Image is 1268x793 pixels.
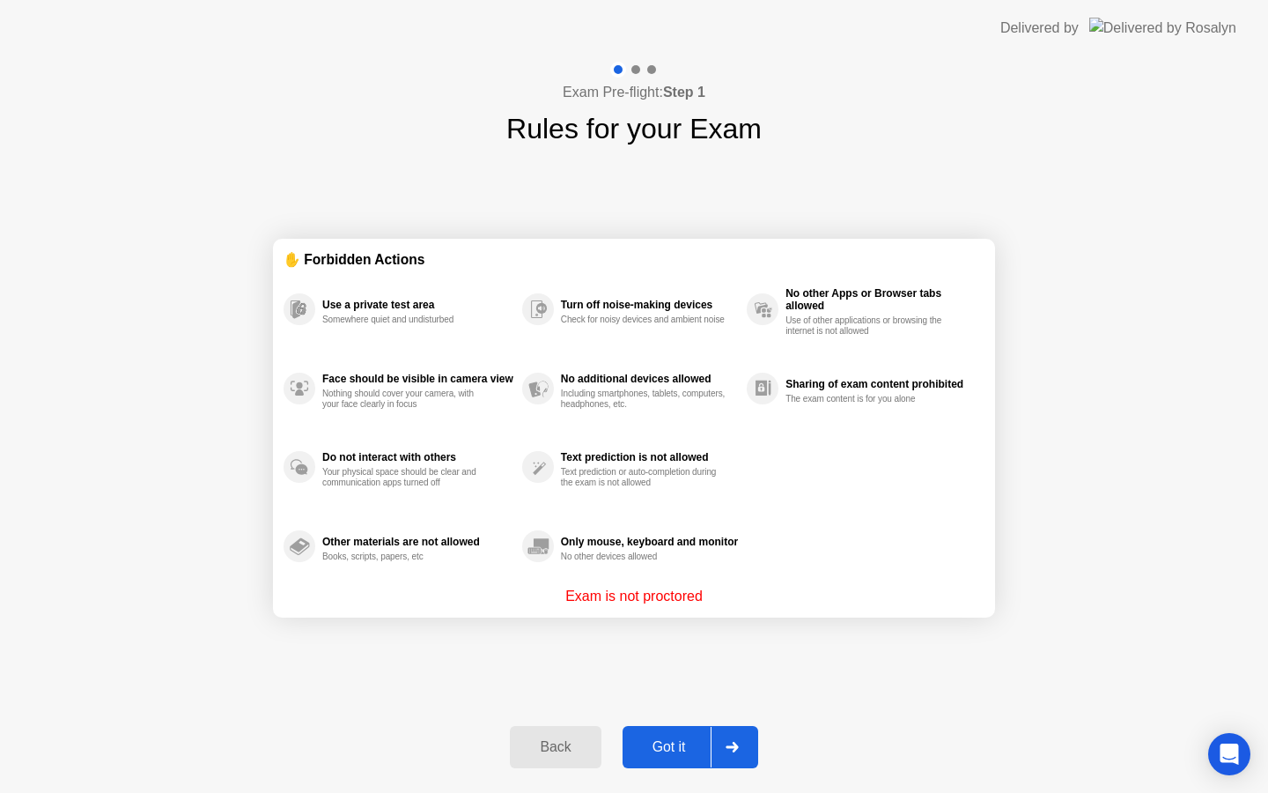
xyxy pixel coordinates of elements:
[1208,733,1250,775] div: Open Intercom Messenger
[322,299,513,311] div: Use a private test area
[623,726,758,768] button: Got it
[785,394,952,404] div: The exam content is for you alone
[506,107,762,150] h1: Rules for your Exam
[322,389,489,410] div: Nothing should cover your camera, with your face clearly in focus
[322,373,513,385] div: Face should be visible in camera view
[561,299,738,311] div: Turn off noise-making devices
[322,552,489,562] div: Books, scripts, papers, etc
[785,378,976,390] div: Sharing of exam content prohibited
[561,373,738,385] div: No additional devices allowed
[561,451,738,463] div: Text prediction is not allowed
[561,536,738,548] div: Only mouse, keyboard and monitor
[785,315,952,337] div: Use of other applications or browsing the internet is not allowed
[322,315,489,325] div: Somewhere quiet and undisturbed
[561,315,727,325] div: Check for noisy devices and ambient noise
[1089,18,1236,38] img: Delivered by Rosalyn
[510,726,601,768] button: Back
[663,85,705,100] b: Step 1
[563,82,705,103] h4: Exam Pre-flight:
[322,536,513,548] div: Other materials are not allowed
[561,552,727,562] div: No other devices allowed
[284,249,984,270] div: ✋ Forbidden Actions
[561,389,727,410] div: Including smartphones, tablets, computers, headphones, etc.
[565,586,703,607] p: Exam is not proctored
[322,467,489,488] div: Your physical space should be clear and communication apps turned off
[628,739,711,755] div: Got it
[1000,18,1079,39] div: Delivered by
[561,467,727,488] div: Text prediction or auto-completion during the exam is not allowed
[515,739,595,755] div: Back
[785,287,976,312] div: No other Apps or Browser tabs allowed
[322,451,513,463] div: Do not interact with others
